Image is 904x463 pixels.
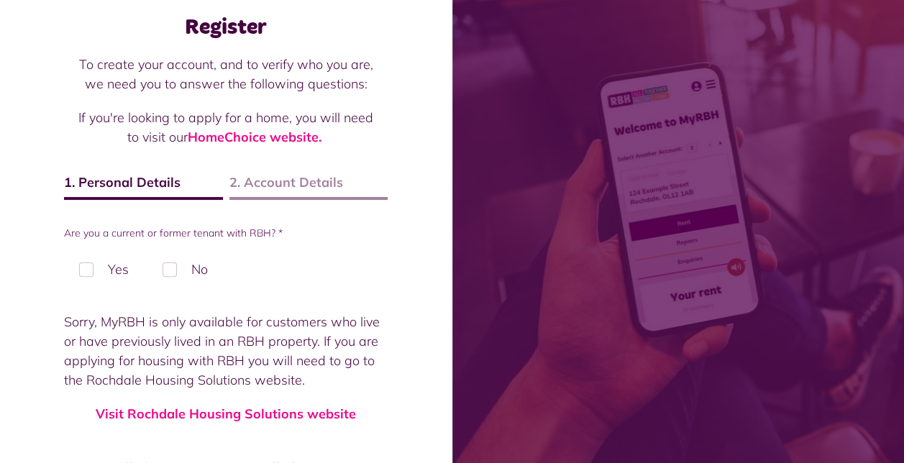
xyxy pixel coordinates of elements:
a: Visit Rochdale Housing Solutions website [96,405,356,422]
label: No [147,248,223,290]
a: HomeChoice website. [188,129,321,145]
span: 1. Personal Details [64,173,223,200]
h1: Register [64,14,388,40]
label: Yes [64,248,144,290]
span: 2. Account Details [229,173,388,200]
p: Sorry, MyRBH is only available for customers who live or have previously lived in an RBH property... [64,312,388,390]
label: Are you a current or former tenant with RBH? * [64,226,388,241]
p: If you're looking to apply for a home, you will need to visit our [78,108,373,147]
p: To create your account, and to verify who you are, we need you to answer the following questions: [78,55,373,93]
